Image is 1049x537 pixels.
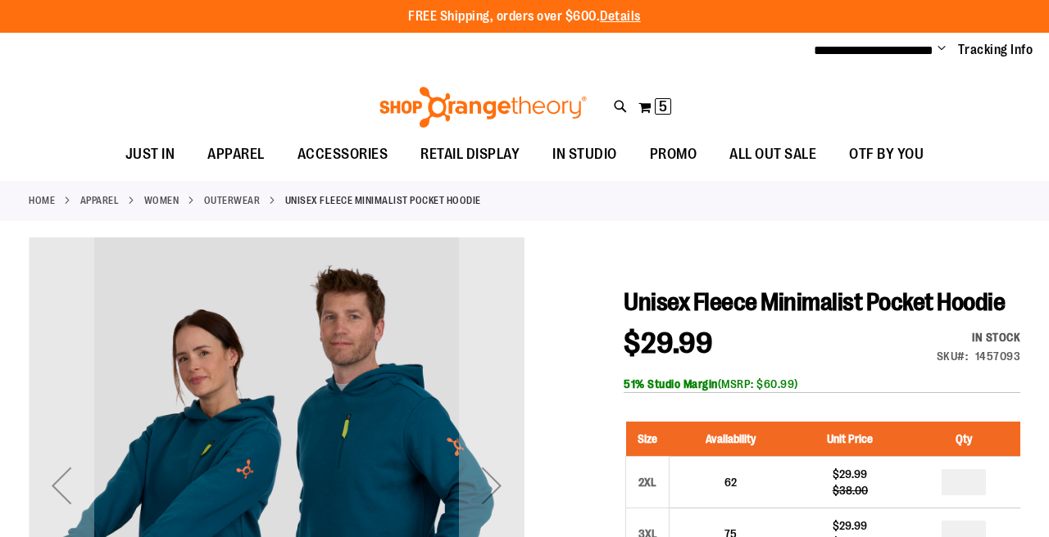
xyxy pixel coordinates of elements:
img: Shop Orangetheory [377,87,589,128]
div: $29.99 [801,517,900,534]
a: Home [29,193,55,208]
a: Outerwear [204,193,261,208]
span: Unisex Fleece Minimalist Pocket Hoodie [624,288,1005,316]
p: FREE Shipping, orders over $600. [408,7,641,26]
b: 51% Studio Margin [624,377,718,390]
span: ALL OUT SALE [729,136,816,173]
span: APPAREL [207,136,265,173]
span: 5 [659,98,667,115]
span: $29.99 [624,327,712,360]
div: 1457093 [975,348,1021,364]
strong: SKU [937,350,969,363]
div: Availability [937,329,1021,345]
a: Details [600,9,641,24]
th: Availability [670,422,792,457]
th: Unit Price [792,422,908,457]
button: Account menu [938,42,946,58]
div: In stock [937,329,1021,345]
span: IN STUDIO [552,136,617,173]
div: 2XL [635,470,660,494]
th: Qty [908,422,1020,457]
span: 62 [724,476,737,489]
span: PROMO [650,136,697,173]
strong: Unisex Fleece Minimalist Pocket Hoodie [285,193,481,208]
div: $38.00 [801,482,900,499]
span: ACCESSORIES [297,136,388,173]
div: $29.99 [801,466,900,482]
div: (MSRP: $60.99) [624,376,1020,392]
span: JUST IN [125,136,175,173]
a: Tracking Info [958,41,1033,59]
span: RETAIL DISPLAY [420,136,520,173]
a: WOMEN [144,193,179,208]
th: Size [626,422,670,457]
a: APPAREL [80,193,120,208]
span: OTF BY YOU [849,136,924,173]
